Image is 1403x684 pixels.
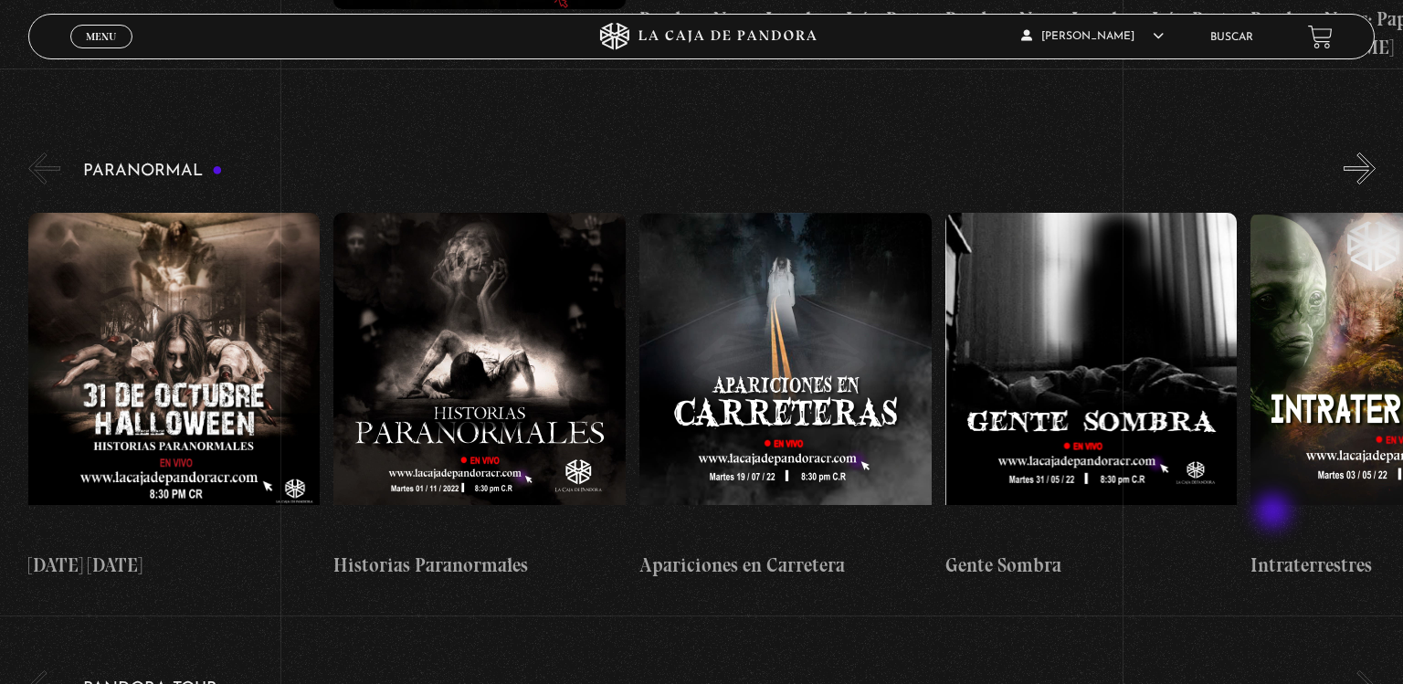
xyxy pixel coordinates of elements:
button: Previous [28,153,60,184]
a: Buscar [1210,32,1253,43]
a: Historias Paranormales [333,198,626,594]
h4: Pandora News: Israel vrs Irán Parte I [639,5,932,62]
a: Apariciones en Carretera [639,198,932,594]
a: View your shopping cart [1308,24,1333,48]
span: Menu [86,31,116,42]
h4: Gente Sombra [945,551,1238,580]
h3: Paranormal [83,163,223,180]
h4: [DATE] [DATE] [28,551,321,580]
span: [PERSON_NAME] [1021,31,1164,42]
span: Cerrar [80,47,123,59]
h4: Área 51 [28,18,321,47]
a: [DATE] [DATE] [28,198,321,594]
h4: Pandora News: Israel vrs Irán Parte III [945,5,1238,62]
h4: Historias Paranormales [333,551,626,580]
button: Next [1344,153,1376,184]
a: Gente Sombra [945,198,1238,594]
h4: Apariciones en Carretera [639,551,932,580]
